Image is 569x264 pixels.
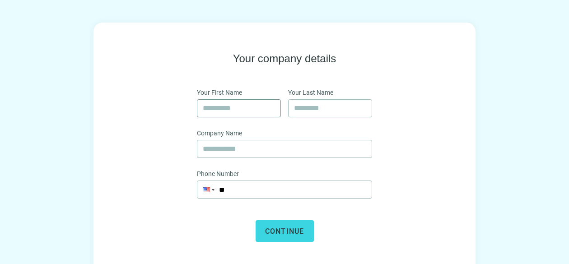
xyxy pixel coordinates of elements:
span: Phone Number [197,169,239,179]
div: United States: + 1 [197,181,215,198]
button: Continue [256,220,314,242]
span: Company Name [197,128,242,138]
span: Your First Name [197,88,242,97]
span: Continue [265,227,304,236]
span: Your Last Name [288,88,333,97]
h1: Your company details [233,51,336,66]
